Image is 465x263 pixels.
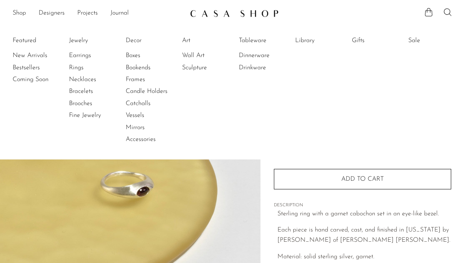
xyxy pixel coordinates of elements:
[182,51,241,60] a: Wall Art
[126,135,185,144] a: Accessories
[39,8,65,19] a: Designers
[295,35,354,50] ul: Library
[182,63,241,72] a: Sculpture
[239,63,298,72] a: Drinkware
[239,35,298,74] ul: Tableware
[110,8,129,19] a: Journal
[69,35,128,122] ul: Jewelry
[341,176,384,182] span: Add to cart
[352,36,411,45] a: Gifts
[182,36,241,45] a: Art
[13,8,26,19] a: Shop
[274,169,451,189] button: Add to cart
[13,50,72,85] ul: Featured
[239,51,298,60] a: Dinnerware
[126,36,185,45] a: Decor
[126,87,185,96] a: Candle Holders
[69,36,128,45] a: Jewelry
[13,7,184,20] nav: Desktop navigation
[13,63,72,72] a: Bestsellers
[126,35,185,146] ul: Decor
[126,51,185,60] a: Boxes
[352,35,411,50] ul: Gifts
[182,35,241,74] ul: Art
[13,51,72,60] a: New Arrivals
[13,7,184,20] ul: NEW HEADER MENU
[295,36,354,45] a: Library
[277,209,451,219] p: Sterling ring with a garnet cabochon set in an eye-like bezel.
[126,75,185,84] a: Frames
[126,123,185,132] a: Mirrors
[69,99,128,108] a: Brooches
[69,111,128,120] a: Fine Jewelry
[126,111,185,120] a: Vessels
[69,87,128,96] a: Bracelets
[277,252,451,262] p: Material: solid sterling silver, garnet.
[69,75,128,84] a: Necklaces
[274,202,451,209] span: DESCRIPTION
[77,8,98,19] a: Projects
[126,63,185,72] a: Bookends
[69,51,128,60] a: Earrings
[277,225,451,245] p: Each piece is hand carved, cast, and finished in [US_STATE] by [PERSON_NAME] of [PERSON_NAME] [PE...
[13,75,72,84] a: Coming Soon
[239,36,298,45] a: Tableware
[126,99,185,108] a: Catchalls
[69,63,128,72] a: Rings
